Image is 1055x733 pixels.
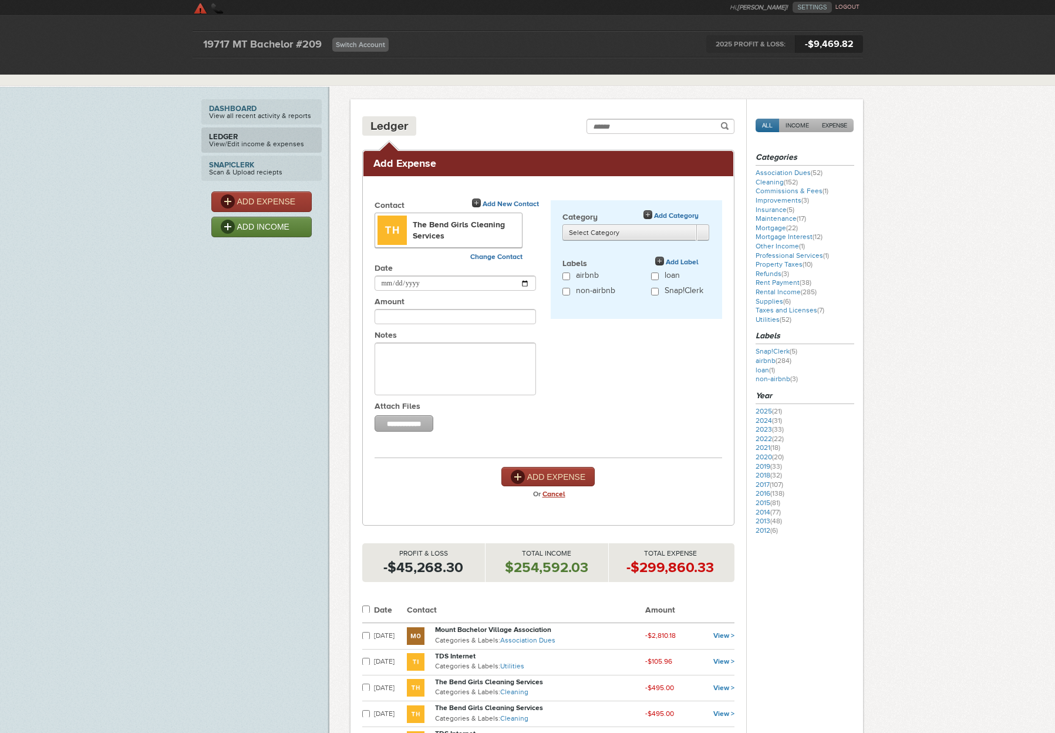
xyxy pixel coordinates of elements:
a: ADD INCOME [211,217,312,237]
span: (33) [772,425,784,433]
span: (77) [770,508,781,516]
strong: The Bend Girls Cleaning Services [435,678,543,686]
p: Categories & Labels: [435,713,645,725]
span: (1) [769,366,775,374]
span: (138) [770,489,784,497]
h3: Year [756,390,854,404]
span: (10) [803,260,813,268]
span: (3) [781,270,789,278]
span: (20) [772,453,784,461]
a: Cleaning [500,688,528,696]
a: Switch Account [332,38,389,52]
label: Notes [375,330,551,342]
strong: -$299,860.33 [626,559,714,575]
a: Add New Contact [472,199,539,210]
h4: Ledger [370,119,408,133]
a: View > [713,684,734,692]
strong: Or [533,486,541,502]
th: Amount [645,600,734,623]
label: loan [665,271,680,283]
a: Refunds [756,270,789,278]
a: 2025 [756,407,782,415]
td: [DATE] [374,623,407,649]
li: Hi, [730,2,793,13]
a: Maintenance [756,214,806,223]
a: 2022 [756,435,784,443]
a: Insurance [756,206,794,214]
span: (284) [776,357,791,365]
a: EXPENSE [815,119,854,132]
a: 2016 [756,489,784,497]
td: [DATE] [374,675,407,701]
strong: Dashboard [209,105,314,112]
span: 2025 PROFIT & LOSS: [706,35,795,53]
p: Total Expense [609,549,732,559]
span: (3) [801,196,809,204]
span: (6) [783,297,791,305]
a: 2024 [756,416,782,425]
small: -$495.00 [645,710,674,718]
a: Professional Services [756,251,829,260]
a: Rental Income [756,288,817,296]
a: 2020 [756,453,784,461]
a: View > [713,710,734,718]
span: -$9,469.82 [795,35,863,53]
span: (22) [772,435,784,443]
a: Rent Payment [756,278,811,287]
a: Add Label [655,257,699,268]
a: LedgerView/Edit income & expenses [201,127,322,153]
a: 2013 [756,517,782,525]
a: Utilities [756,315,791,324]
a: Utilities [500,662,524,670]
strong: -$45,268.30 [383,559,463,575]
a: DashboardView all recent activity & reports [201,99,322,125]
span: (52) [811,169,823,177]
label: Contact [375,200,551,213]
td: [DATE] [374,649,407,675]
span: (32) [770,471,782,479]
a: Cleaning [500,714,528,722]
label: Category [562,212,710,224]
a: Add Category [643,210,699,221]
a: Snap!Clerk [756,347,797,355]
a: Commissions & Fees [756,187,828,195]
label: airbnb [576,271,599,283]
span: (21) [772,407,782,415]
a: 2019 [756,462,782,470]
h4: The Bend Girls Cleaning Services [377,216,520,241]
span: (48) [770,517,782,525]
span: (81) [770,499,780,507]
a: SETTINGS [793,2,831,13]
small: -$105.96 [645,657,672,665]
h3: Labels [756,330,854,344]
small: -$2,810.18 [645,631,676,640]
span: (18) [770,443,780,452]
th: Contact [407,600,645,623]
span: (52) [780,315,791,324]
label: Date [375,263,551,275]
strong: Mount Bachelor Village Association [435,626,551,634]
label: non-airbnb [576,286,615,298]
small: -$495.00 [645,684,674,692]
a: Cancel [542,490,565,498]
span: (22) [786,224,798,232]
a: 2017 [756,480,783,489]
a: Association Dues [756,169,823,177]
p: Categories & Labels: [435,661,645,673]
strong: [PERSON_NAME]! [737,4,788,11]
a: Association Dues [500,636,555,644]
span: (285) [801,288,817,296]
strong: $254,592.03 [505,559,588,575]
span: (31) [772,416,782,425]
a: 2023 [756,425,784,433]
a: Mortgage Interest [756,233,823,241]
strong: Snap!Clerk [209,161,314,169]
span: (5) [787,206,794,214]
a: Mortgage [756,224,798,232]
h3: Categories [756,152,854,166]
a: 2012 [756,526,778,534]
a: ADD EXPENSE [211,191,312,212]
span: (152) [784,178,798,186]
a: airbnb [756,357,791,365]
label: Attach Files [375,401,551,413]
